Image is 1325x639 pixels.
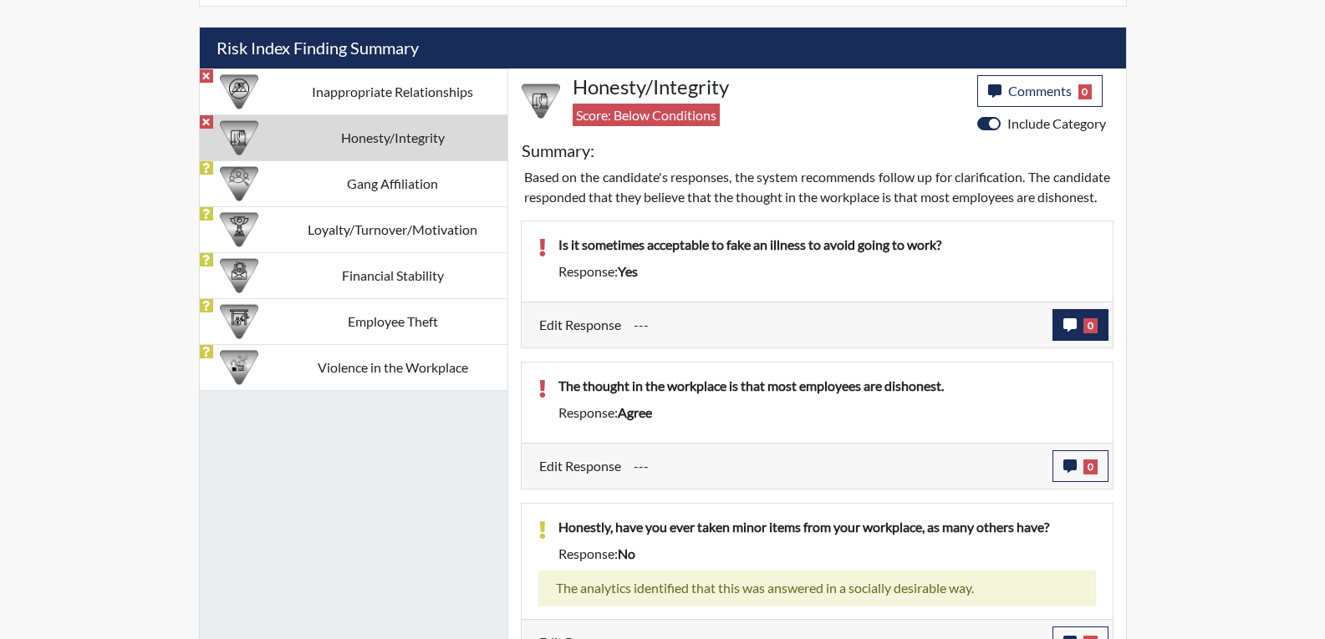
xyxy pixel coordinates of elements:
[618,404,652,420] span: agree
[977,75,1103,107] button: Comments0
[278,160,507,206] td: Gang Affiliation
[278,68,507,114] td: Inappropriate Relationships
[220,348,258,387] img: CATEGORY%20ICON-26.eccbb84f.png
[546,261,1108,281] div: Response:
[546,403,1108,423] div: Response:
[278,206,507,252] td: Loyalty/Turnover/Motivation
[220,256,258,295] img: CATEGORY%20ICON-08.97d95025.png
[1078,84,1093,99] span: 0
[558,517,1096,537] p: Honestly, have you ever taken minor items from your workplace, as many others have?
[558,376,1096,396] p: The thought in the workplace is that most employees are dishonest.
[1008,83,1072,99] span: Comments
[220,302,258,341] img: CATEGORY%20ICON-07.58b65e52.png
[573,104,720,126] span: Score: Below Conditions
[1083,318,1098,333] span: 0
[1052,450,1108,482] button: 0
[278,298,507,344] td: Employee Theft
[522,82,560,120] img: CATEGORY%20ICON-11.a5f294f4.png
[539,450,621,482] label: Edit Response
[220,210,258,249] img: CATEGORY%20ICON-17.40ef8247.png
[200,28,1126,68] h5: Risk Index Finding Summary
[618,545,635,561] span: no
[278,252,507,298] td: Financial Stability
[618,263,638,279] span: yes
[220,165,258,203] img: CATEGORY%20ICON-02.2c5dd649.png
[522,140,594,160] h5: Summary:
[220,119,258,157] img: CATEGORY%20ICON-11.a5f294f4.png
[1083,459,1098,474] span: 0
[546,544,1108,564] div: Response:
[538,571,1096,606] div: The analytics identified that this was answered in a socially desirable way.
[621,450,1052,482] div: Update the test taker's response, the change might impact the score
[539,309,621,341] label: Edit Response
[621,309,1052,341] div: Update the test taker's response, the change might impact the score
[278,114,507,160] td: Honesty/Integrity
[1007,114,1106,134] label: Include Category
[220,73,258,111] img: CATEGORY%20ICON-14.139f8ef7.png
[278,344,507,390] td: Violence in the Workplace
[524,167,1110,207] p: Based on the candidate's responses, the system recommends follow up for clarification. The candid...
[573,75,965,99] h4: Honesty/Integrity
[558,235,1096,255] p: Is it sometimes acceptable to fake an illness to avoid going to work?
[1052,309,1108,341] button: 0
